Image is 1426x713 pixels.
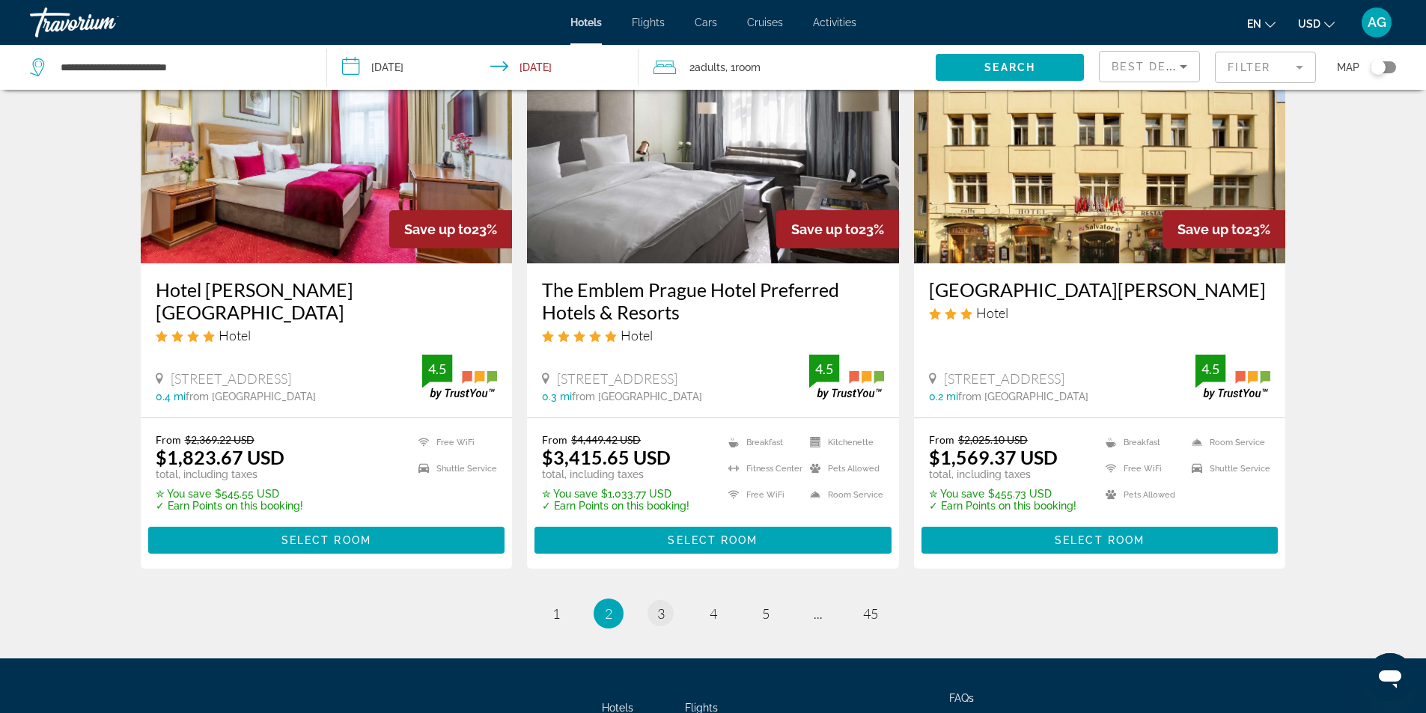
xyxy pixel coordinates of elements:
a: Cars [695,16,717,28]
ins: $1,823.67 USD [156,446,284,468]
del: $4,449.42 USD [571,433,641,446]
button: Travelers: 2 adults, 0 children [639,45,936,90]
span: 2 [689,57,725,78]
span: Best Deals [1112,61,1189,73]
div: 4.5 [1195,360,1225,378]
span: Save up to [404,221,472,237]
iframe: לחצן לפתיחת חלון הודעות הטקסט [1366,653,1414,701]
p: total, including taxes [929,468,1076,480]
div: 4 star Hotel [156,327,498,343]
a: Select Room [148,530,505,546]
del: $2,369.22 USD [185,433,255,446]
li: Room Service [802,486,884,504]
div: 3 star Hotel [929,305,1271,321]
span: USD [1298,18,1320,30]
ins: $3,415.65 USD [542,446,671,468]
span: Activities [813,16,856,28]
span: Save up to [791,221,859,237]
span: AG [1368,15,1386,30]
span: ✮ You save [542,488,597,500]
span: From [156,433,181,446]
img: Hotel image [527,24,899,263]
mat-select: Sort by [1112,58,1187,76]
button: Toggle map [1359,61,1396,74]
li: Pets Allowed [1098,486,1184,504]
a: The Emblem Prague Hotel Preferred Hotels & Resorts [542,278,884,323]
li: Pets Allowed [802,459,884,478]
nav: Pagination [141,599,1286,628]
p: $545.55 USD [156,488,303,500]
span: 3 [657,605,665,622]
button: Search [936,54,1084,81]
img: trustyou-badge.svg [422,355,497,399]
a: Hotel [PERSON_NAME][GEOGRAPHIC_DATA] [156,278,498,323]
div: 23% [1163,210,1285,248]
del: $2,025.10 USD [958,433,1028,446]
span: 45 [863,605,878,622]
span: 5 [762,605,770,622]
p: $455.73 USD [929,488,1076,500]
button: Change language [1247,13,1276,34]
ins: $1,569.37 USD [929,446,1058,468]
span: from [GEOGRAPHIC_DATA] [572,391,702,403]
span: Select Room [668,534,758,546]
button: Select Room [534,527,892,554]
span: ... [814,605,823,622]
span: Map [1337,57,1359,78]
li: Shuttle Service [1184,459,1270,478]
li: Free WiFi [411,433,497,452]
img: trustyou-badge.svg [1195,355,1270,399]
span: From [542,433,567,446]
span: Room [735,61,761,73]
img: Hotel image [914,24,1286,263]
button: Select Room [148,527,505,554]
span: 4 [710,605,717,622]
span: 0.2 mi [929,391,958,403]
span: 1 [552,605,560,622]
a: [GEOGRAPHIC_DATA][PERSON_NAME] [929,278,1271,301]
img: trustyou-badge.svg [809,355,884,399]
span: en [1247,18,1261,30]
span: ✮ You save [929,488,984,500]
p: ✓ Earn Points on this booking! [542,500,689,512]
span: Search [984,61,1035,73]
li: Free WiFi [721,486,802,504]
span: from [GEOGRAPHIC_DATA] [958,391,1088,403]
span: Save up to [1177,221,1245,237]
span: [STREET_ADDRESS] [171,370,291,387]
button: Change currency [1298,13,1335,34]
span: Select Room [281,534,371,546]
li: Shuttle Service [411,459,497,478]
button: User Menu [1357,7,1396,38]
span: From [929,433,954,446]
div: 5 star Hotel [542,327,884,343]
p: ✓ Earn Points on this booking! [929,500,1076,512]
span: Hotel [621,327,653,343]
li: Breakfast [1098,433,1184,452]
button: Check-in date: Dec 29, 2025 Check-out date: Jan 4, 2026 [327,45,639,90]
p: $1,033.77 USD [542,488,689,500]
a: Cruises [747,16,783,28]
span: 0.3 mi [542,391,572,403]
a: Select Room [921,530,1279,546]
li: Fitness Center [721,459,802,478]
div: 4.5 [809,360,839,378]
a: Flights [632,16,665,28]
a: Hotels [570,16,602,28]
div: 23% [389,210,512,248]
div: 4.5 [422,360,452,378]
span: ✮ You save [156,488,211,500]
div: 23% [776,210,899,248]
a: FAQs [949,692,974,704]
img: Hotel image [141,24,513,263]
